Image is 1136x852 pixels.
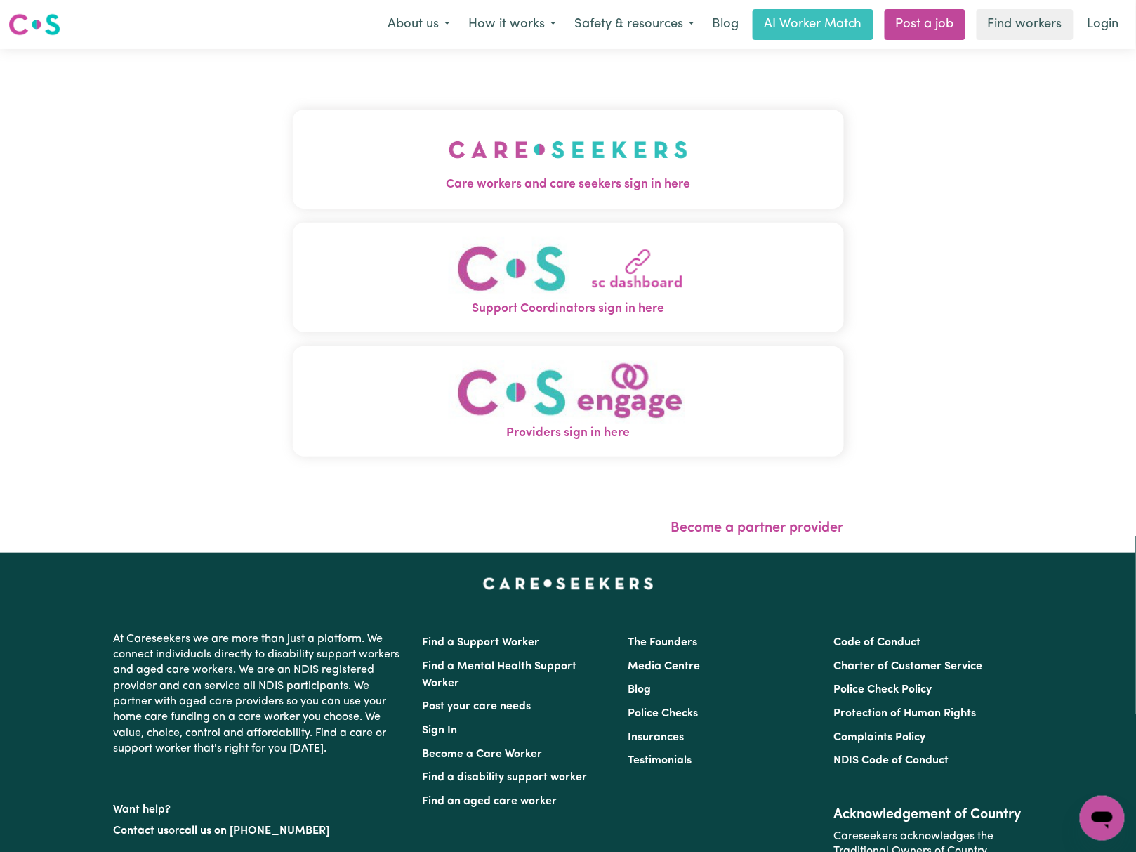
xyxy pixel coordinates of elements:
a: Code of Conduct [834,637,921,648]
a: Find workers [977,9,1074,40]
p: At Careseekers we are more than just a platform. We connect individuals directly to disability su... [113,626,405,763]
a: Sign In [422,725,457,736]
a: Insurances [628,732,684,743]
a: Become a partner provider [671,521,844,535]
a: Testimonials [628,755,692,766]
a: Find a Support Worker [422,637,539,648]
span: Support Coordinators sign in here [293,300,844,318]
button: Care workers and care seekers sign in here [293,110,844,208]
a: Blog [704,9,747,40]
button: How it works [459,10,565,39]
img: Careseekers logo [8,12,60,37]
a: Careseekers home page [483,578,654,589]
a: AI Worker Match [753,9,873,40]
a: Charter of Customer Service [834,661,983,672]
a: Police Check Policy [834,684,932,695]
a: Find a disability support worker [422,772,587,783]
span: Providers sign in here [293,424,844,443]
p: Want help? [113,797,405,818]
a: Find a Mental Health Support Worker [422,661,576,689]
button: Providers sign in here [293,346,844,457]
a: NDIS Code of Conduct [834,755,949,766]
a: Careseekers logo [8,8,60,41]
a: Become a Care Worker [422,749,542,760]
h2: Acknowledgement of Country [834,806,1023,823]
button: Support Coordinators sign in here [293,223,844,333]
a: Protection of Human Rights [834,708,977,719]
a: Media Centre [628,661,700,672]
a: Blog [628,684,651,695]
a: Complaints Policy [834,732,926,743]
button: Safety & resources [565,10,704,39]
button: About us [378,10,459,39]
a: Post your care needs [422,701,531,712]
a: Post a job [885,9,965,40]
a: Find an aged care worker [422,796,557,807]
iframe: Button to launch messaging window [1080,796,1125,841]
a: Contact us [113,825,169,837]
span: Care workers and care seekers sign in here [293,176,844,194]
a: call us on [PHONE_NUMBER] [179,825,329,837]
a: Police Checks [628,708,698,719]
p: or [113,818,405,844]
a: Login [1079,9,1128,40]
a: The Founders [628,637,697,648]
